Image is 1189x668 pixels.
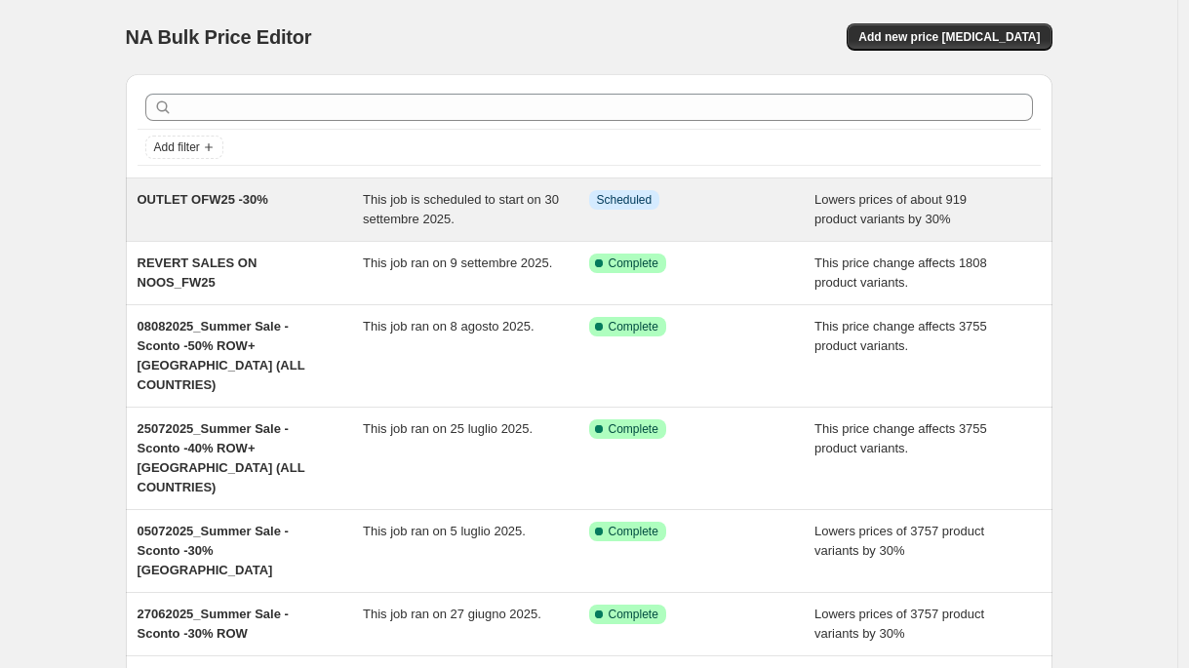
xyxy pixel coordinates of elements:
[145,136,223,159] button: Add filter
[814,607,984,641] span: Lowers prices of 3757 product variants by 30%
[847,23,1051,51] button: Add new price [MEDICAL_DATA]
[138,607,289,641] span: 27062025_Summer Sale - Sconto -30% ROW
[609,524,658,539] span: Complete
[363,192,559,226] span: This job is scheduled to start on 30 settembre 2025.
[363,319,535,334] span: This job ran on 8 agosto 2025.
[138,192,268,207] span: OUTLET OFW25 -30%
[363,255,552,270] span: This job ran on 9 settembre 2025.
[858,29,1040,45] span: Add new price [MEDICAL_DATA]
[609,319,658,334] span: Complete
[609,421,658,437] span: Complete
[363,421,533,436] span: This job ran on 25 luglio 2025.
[363,524,526,538] span: This job ran on 5 luglio 2025.
[814,192,967,226] span: Lowers prices of about 919 product variants by 30%
[814,319,987,353] span: This price change affects 3755 product variants.
[597,192,653,208] span: Scheduled
[814,421,987,455] span: This price change affects 3755 product variants.
[126,26,312,48] span: NA Bulk Price Editor
[814,255,987,290] span: This price change affects 1808 product variants.
[363,607,541,621] span: This job ran on 27 giugno 2025.
[814,524,984,558] span: Lowers prices of 3757 product variants by 30%
[138,421,305,494] span: 25072025_Summer Sale - Sconto -40% ROW+[GEOGRAPHIC_DATA] (ALL COUNTRIES)
[154,139,200,155] span: Add filter
[138,255,258,290] span: REVERT SALES ON NOOS_FW25
[138,319,305,392] span: 08082025_Summer Sale - Sconto -50% ROW+[GEOGRAPHIC_DATA] (ALL COUNTRIES)
[609,255,658,271] span: Complete
[609,607,658,622] span: Complete
[138,524,289,577] span: 05072025_Summer Sale - Sconto -30% [GEOGRAPHIC_DATA]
